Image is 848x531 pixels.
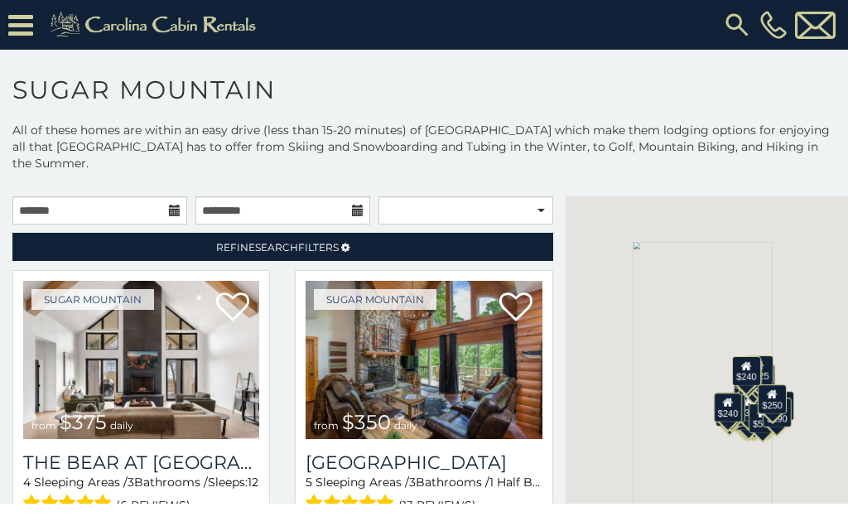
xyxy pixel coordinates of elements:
[216,241,339,253] span: Refine Filters
[216,291,249,326] a: Add to favorites
[31,419,56,432] span: from
[110,419,133,432] span: daily
[306,451,542,474] h3: Grouse Moor Lodge
[306,475,312,490] span: 5
[499,291,532,326] a: Add to favorites
[23,475,31,490] span: 4
[248,475,258,490] span: 12
[23,281,259,439] img: The Bear At Sugar Mountain
[409,475,416,490] span: 3
[734,359,762,389] div: $170
[116,495,190,516] span: (6 reviews)
[41,8,270,41] img: Khaki-logo.png
[31,289,154,310] a: Sugar Mountain
[756,11,791,39] a: [PHONE_NUMBER]
[306,451,542,474] a: [GEOGRAPHIC_DATA]
[306,474,542,516] div: Sleeping Areas / Bathrooms / Sleeps:
[314,419,339,432] span: from
[489,475,565,490] span: 1 Half Baths /
[744,355,773,384] div: $225
[732,355,760,385] div: $240
[12,233,553,261] a: RefineSearchFilters
[255,241,298,253] span: Search
[394,419,417,432] span: daily
[759,384,787,413] div: $250
[398,495,476,516] span: (13 reviews)
[740,365,768,395] div: $350
[128,475,134,490] span: 3
[23,451,259,474] a: The Bear At [GEOGRAPHIC_DATA]
[714,393,742,422] div: $240
[733,401,761,431] div: $155
[716,397,744,427] div: $355
[763,398,791,427] div: $190
[749,403,777,432] div: $500
[306,281,542,439] a: Grouse Moor Lodge from $350 daily
[722,10,752,40] img: search-regular.svg
[23,451,259,474] h3: The Bear At Sugar Mountain
[314,289,436,310] a: Sugar Mountain
[306,281,542,439] img: Grouse Moor Lodge
[60,410,107,434] span: $375
[23,474,259,516] div: Sleeping Areas / Bathrooms / Sleeps:
[342,410,391,434] span: $350
[23,281,259,439] a: The Bear At Sugar Mountain from $375 daily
